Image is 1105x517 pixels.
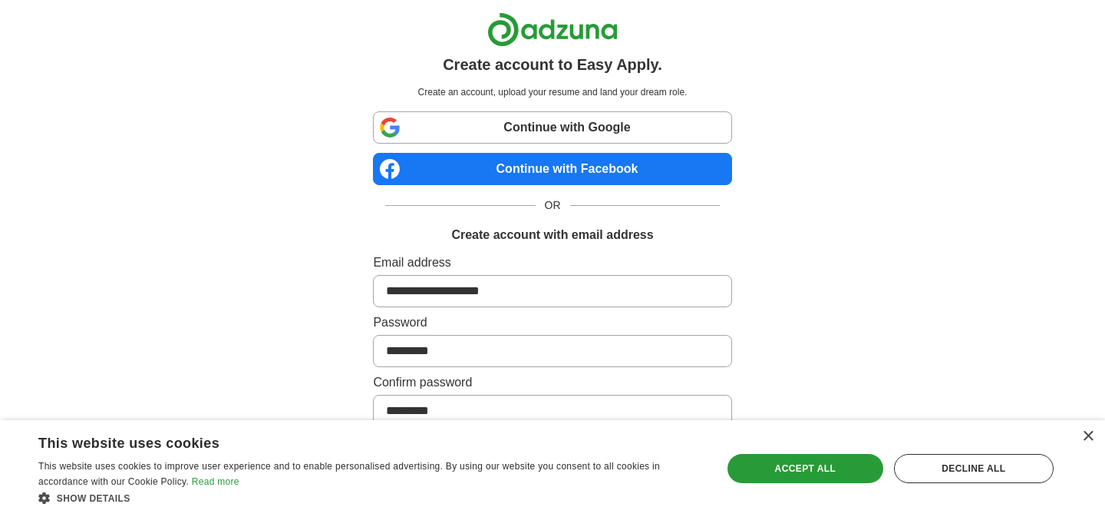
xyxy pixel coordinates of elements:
[451,226,653,244] h1: Create account with email address
[373,373,731,392] label: Confirm password
[373,111,731,144] a: Continue with Google
[373,153,731,185] a: Continue with Facebook
[192,476,239,487] a: Read more, opens a new window
[536,197,570,214] span: OR
[376,85,728,99] p: Create an account, upload your resume and land your dream role.
[894,454,1054,483] div: Decline all
[373,313,731,332] label: Password
[487,12,618,47] img: Adzuna logo
[38,490,702,505] div: Show details
[373,254,731,272] label: Email address
[38,429,664,452] div: This website uses cookies
[38,461,660,487] span: This website uses cookies to improve user experience and to enable personalised advertising. By u...
[727,454,883,483] div: Accept all
[1082,431,1093,442] div: Close
[443,53,662,76] h1: Create account to Easy Apply.
[57,493,130,504] span: Show details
